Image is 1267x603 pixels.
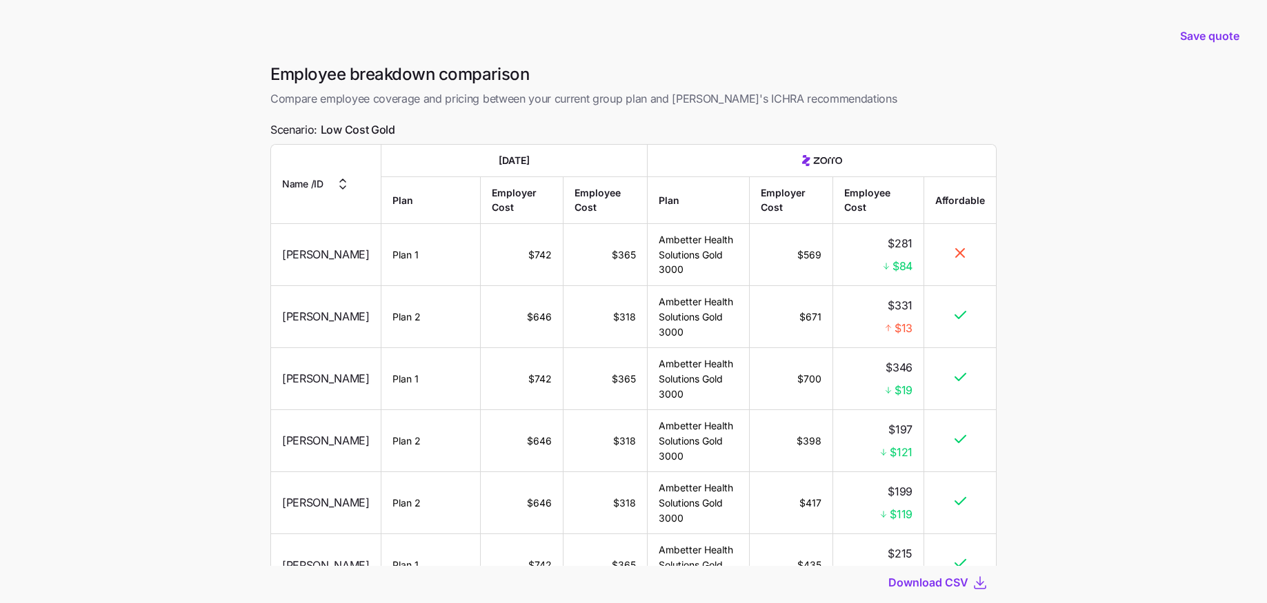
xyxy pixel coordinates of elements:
[648,472,750,534] td: Ambetter Health Solutions Gold 3000
[282,432,370,449] span: [PERSON_NAME]
[381,472,481,534] td: Plan 2
[888,574,968,591] span: Download CSV
[381,534,481,596] td: Plan 1
[270,63,997,85] h1: Employee breakdown comparison
[892,257,912,274] span: $84
[563,410,648,472] td: $318
[888,421,912,438] span: $197
[890,444,912,461] span: $121
[282,308,370,325] span: [PERSON_NAME]
[270,121,395,139] span: Scenario:
[648,348,750,410] td: Ambetter Health Solutions Gold 3000
[282,246,370,263] span: [PERSON_NAME]
[481,176,564,223] th: Employer Cost
[381,145,648,177] th: [DATE]
[888,574,972,591] button: Download CSV
[481,410,564,472] td: $646
[886,359,912,376] span: $346
[381,176,481,223] th: Plan
[888,483,912,500] span: $199
[563,534,648,596] td: $365
[924,176,996,223] th: Affordable
[1180,28,1239,44] span: Save quote
[563,176,648,223] th: Employee Cost
[282,176,351,192] button: Name /ID
[381,224,481,286] td: Plan 1
[895,319,912,336] span: $13
[481,224,564,286] td: $742
[895,382,912,399] span: $19
[481,286,564,348] td: $646
[481,348,564,410] td: $742
[750,410,833,472] td: $398
[648,286,750,348] td: Ambetter Health Solutions Gold 3000
[888,235,912,252] span: $281
[750,286,833,348] td: $671
[282,370,370,387] span: [PERSON_NAME]
[282,176,323,192] span: Name / ID
[648,410,750,472] td: Ambetter Health Solutions Gold 3000
[888,545,912,562] span: $215
[648,534,750,596] td: Ambetter Health Solutions Gold 3000
[282,494,370,511] span: [PERSON_NAME]
[750,224,833,286] td: $569
[750,472,833,534] td: $417
[481,472,564,534] td: $646
[563,348,648,410] td: $365
[381,410,481,472] td: Plan 2
[1169,17,1250,55] button: Save quote
[750,176,833,223] th: Employer Cost
[563,286,648,348] td: $318
[282,556,370,573] span: [PERSON_NAME]
[648,224,750,286] td: Ambetter Health Solutions Gold 3000
[321,121,395,139] span: Low Cost Gold
[381,348,481,410] td: Plan 1
[750,348,833,410] td: $700
[888,297,912,314] span: $331
[750,534,833,596] td: $435
[563,472,648,534] td: $318
[890,506,912,523] span: $119
[648,176,750,223] th: Plan
[481,534,564,596] td: $742
[563,224,648,286] td: $365
[833,176,924,223] th: Employee Cost
[381,286,481,348] td: Plan 2
[270,90,997,108] span: Compare employee coverage and pricing between your current group plan and [PERSON_NAME]'s ICHRA r...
